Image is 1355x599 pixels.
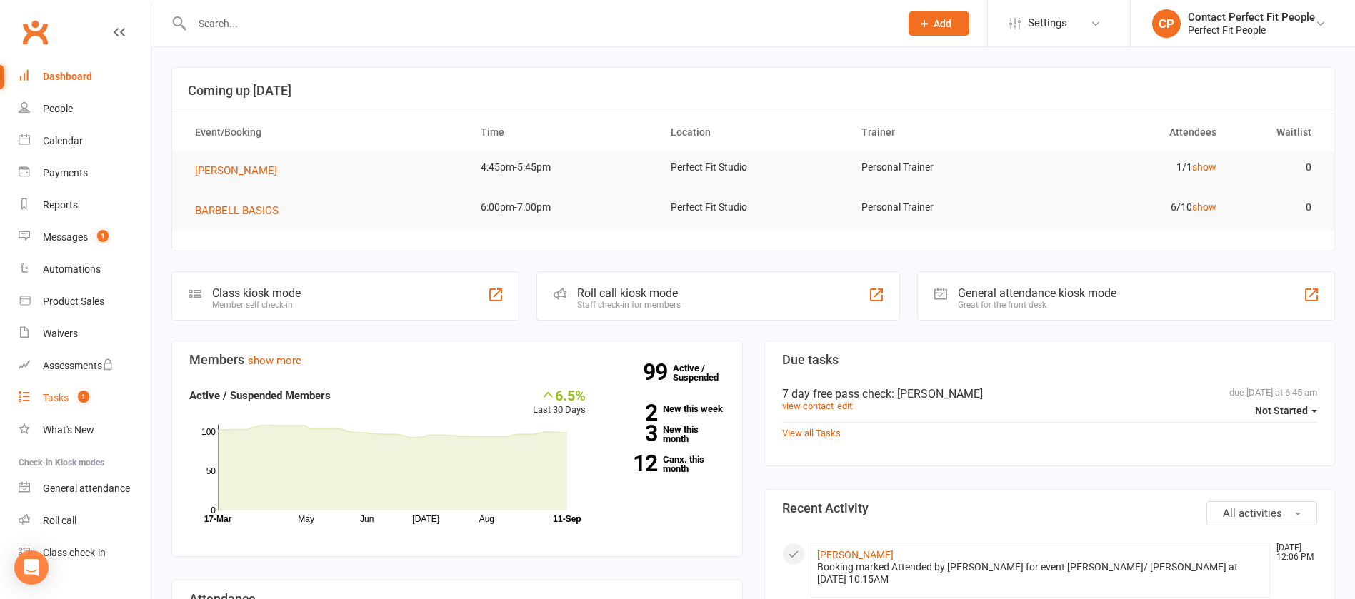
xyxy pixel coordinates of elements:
div: Automations [43,263,101,275]
span: 1 [97,230,109,242]
button: Add [909,11,969,36]
div: Dashboard [43,71,92,82]
span: 1 [78,391,89,403]
a: Clubworx [17,14,53,50]
span: Add [934,18,951,29]
div: Waivers [43,328,78,339]
input: Search... [188,14,890,34]
div: What's New [43,424,94,436]
div: General attendance [43,483,130,494]
a: Calendar [19,125,151,157]
a: Payments [19,157,151,189]
span: Settings [1028,7,1067,39]
div: Perfect Fit People [1188,24,1315,36]
div: Assessments [43,360,114,371]
a: Class kiosk mode [19,537,151,569]
div: Tasks [43,392,69,403]
div: Payments [43,167,88,178]
div: CP [1152,9,1181,38]
div: People [43,103,73,114]
a: Assessments [19,350,151,382]
div: Calendar [43,135,83,146]
div: Roll call [43,515,76,526]
a: Messages 1 [19,221,151,253]
div: Reports [43,199,78,211]
div: Messages [43,231,88,243]
a: Roll call [19,505,151,537]
a: People [19,93,151,125]
a: Product Sales [19,286,151,318]
div: Product Sales [43,296,104,307]
a: What's New [19,414,151,446]
a: Waivers [19,318,151,350]
a: Tasks 1 [19,382,151,414]
a: General attendance kiosk mode [19,473,151,505]
div: Open Intercom Messenger [14,550,49,585]
div: Class check-in [43,547,106,558]
a: Dashboard [19,61,151,93]
div: Contact Perfect Fit People [1188,11,1315,24]
a: Automations [19,253,151,286]
a: Reports [19,189,151,221]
